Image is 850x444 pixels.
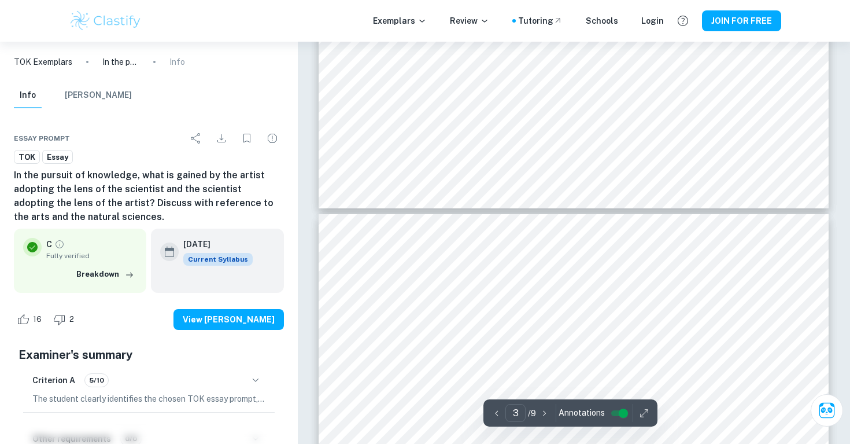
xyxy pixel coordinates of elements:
[702,10,781,31] button: JOIN FOR FREE
[811,394,843,427] button: Ask Clai
[54,239,65,249] a: Grade fully verified
[183,238,243,251] h6: [DATE]
[14,152,39,163] span: TOK
[183,253,253,266] div: This exemplar is based on the current syllabus. Feel free to refer to it for inspiration/ideas wh...
[586,14,618,27] a: Schools
[65,83,132,108] button: [PERSON_NAME]
[184,127,208,150] div: Share
[559,407,605,419] span: Annotations
[32,392,265,405] p: The student clearly identifies the chosen TOK essay prompt, demonstrating a clear alignment with ...
[50,310,80,329] div: Dislike
[261,127,284,150] div: Report issue
[641,14,664,27] a: Login
[235,127,258,150] div: Bookmark
[27,314,48,325] span: 16
[14,168,284,224] h6: In the pursuit of knowledge, what is gained by the artist adopting the lens of the scientist and ...
[43,152,72,163] span: Essay
[14,83,42,108] button: Info
[14,133,70,144] span: Essay prompt
[528,407,536,420] p: / 9
[73,266,137,283] button: Breakdown
[173,309,284,330] button: View [PERSON_NAME]
[14,56,72,68] a: TOK Exemplars
[85,375,108,386] span: 5/10
[14,310,48,329] div: Like
[32,374,75,387] h6: Criterion A
[42,150,73,164] a: Essay
[69,9,142,32] img: Clastify logo
[183,253,253,266] span: Current Syllabus
[169,56,185,68] p: Info
[46,251,137,261] span: Fully verified
[210,127,233,150] div: Download
[673,11,693,31] button: Help and Feedback
[46,238,52,251] p: C
[518,14,563,27] a: Tutoring
[450,14,489,27] p: Review
[102,56,139,68] p: In the pursuit of knowledge, what is gained by the artist adopting the lens of the scientist and ...
[63,314,80,325] span: 2
[14,150,40,164] a: TOK
[19,346,279,364] h5: Examiner's summary
[373,14,427,27] p: Exemplars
